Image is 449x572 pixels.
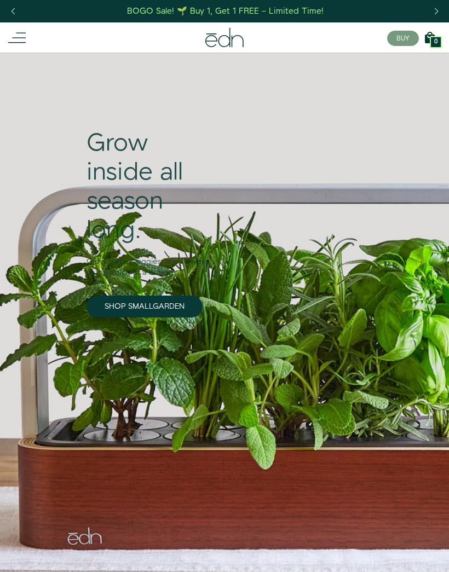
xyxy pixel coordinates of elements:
[87,129,211,245] div: Grow inside all season long.
[126,3,325,20] a: BOGO Sale! 🌱 Buy 1, Get 1 FREE – Limited Time!
[412,539,438,567] iframe: Opens a widget where you can find more information
[434,39,438,45] span: 0
[87,296,203,317] a: SHOP SMALLGARDEN
[387,31,419,46] button: BUY
[87,245,211,278] div: Grow herbs, veggies, and flowers at the touch of a button.
[127,5,324,17] div: BOGO Sale! 🌱 Buy 1, Get 1 FREE – Limited Time!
